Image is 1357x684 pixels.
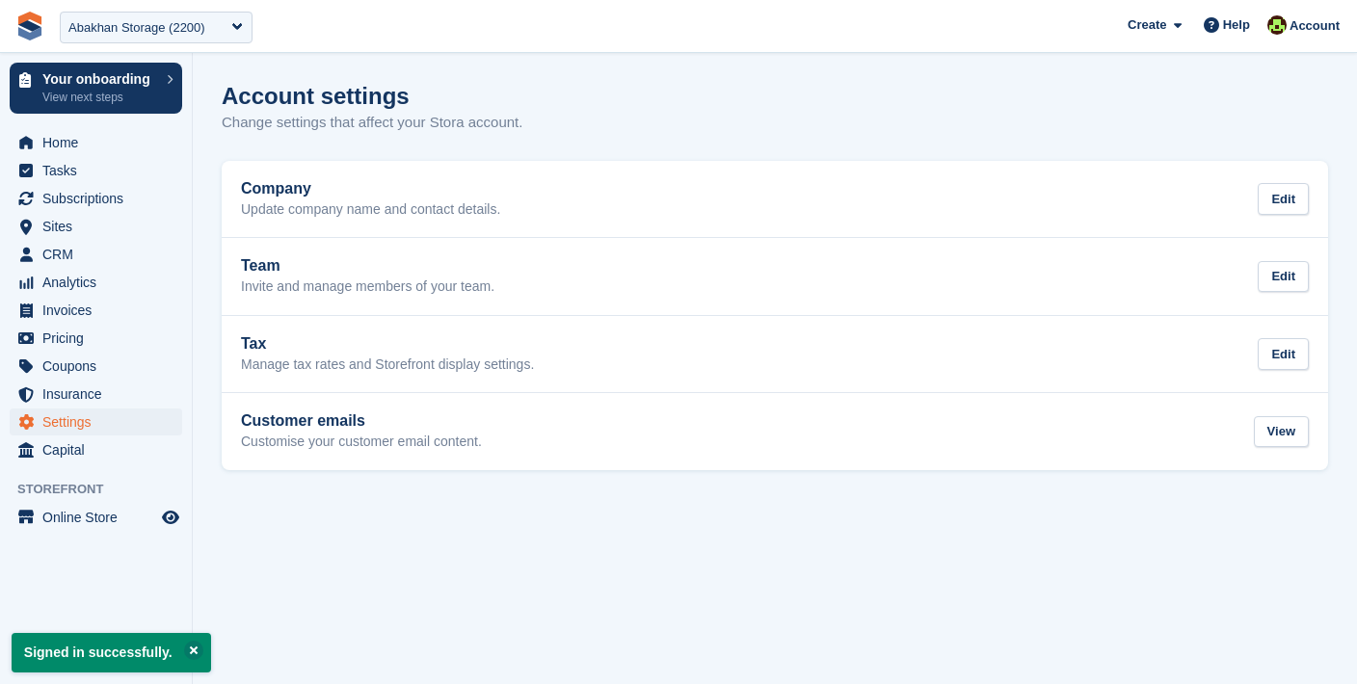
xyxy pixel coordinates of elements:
[42,89,157,106] p: View next steps
[10,213,182,240] a: menu
[10,241,182,268] a: menu
[10,325,182,352] a: menu
[17,480,192,499] span: Storefront
[241,201,500,219] p: Update company name and contact details.
[10,63,182,114] a: Your onboarding View next steps
[222,238,1328,315] a: Team Invite and manage members of your team. Edit
[1258,261,1309,293] div: Edit
[42,185,158,212] span: Subscriptions
[222,112,522,134] p: Change settings that affect your Stora account.
[222,393,1328,470] a: Customer emails Customise your customer email content. View
[159,506,182,529] a: Preview store
[15,12,44,40] img: stora-icon-8386f47178a22dfd0bd8f6a31ec36ba5ce8667c1dd55bd0f319d3a0aa187defe.svg
[42,436,158,463] span: Capital
[1267,15,1287,35] img: Catherine Coffey
[42,157,158,184] span: Tasks
[222,83,410,109] h1: Account settings
[42,353,158,380] span: Coupons
[241,257,494,275] h2: Team
[10,436,182,463] a: menu
[241,278,494,296] p: Invite and manage members of your team.
[10,185,182,212] a: menu
[222,161,1328,238] a: Company Update company name and contact details. Edit
[10,408,182,435] a: menu
[241,180,500,197] h2: Company
[42,241,158,268] span: CRM
[10,269,182,296] a: menu
[42,213,158,240] span: Sites
[42,325,158,352] span: Pricing
[241,434,482,451] p: Customise your customer email content.
[10,157,182,184] a: menu
[222,316,1328,393] a: Tax Manage tax rates and Storefront display settings. Edit
[241,356,534,374] p: Manage tax rates and Storefront display settings.
[42,129,158,156] span: Home
[1290,16,1340,36] span: Account
[241,412,482,430] h2: Customer emails
[42,297,158,324] span: Invoices
[42,381,158,408] span: Insurance
[10,297,182,324] a: menu
[42,504,158,531] span: Online Store
[42,408,158,435] span: Settings
[1258,183,1309,215] div: Edit
[42,269,158,296] span: Analytics
[12,633,211,672] p: Signed in successfully.
[1128,15,1166,35] span: Create
[10,381,182,408] a: menu
[42,72,157,86] p: Your onboarding
[1254,416,1309,448] div: View
[1258,338,1309,370] div: Edit
[1223,15,1250,35] span: Help
[68,18,205,38] div: Abakhan Storage (2200)
[10,129,182,156] a: menu
[10,353,182,380] a: menu
[10,504,182,531] a: menu
[241,335,534,353] h2: Tax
